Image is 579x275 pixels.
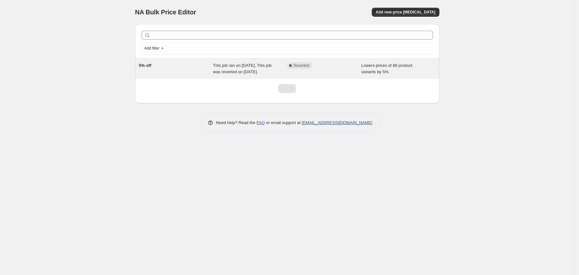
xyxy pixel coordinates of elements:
[144,46,159,51] span: Add filter
[361,63,412,74] span: Lowers prices of 88 product variants by 5%
[265,120,302,125] span: or email support at
[278,84,296,93] nav: Pagination
[302,120,372,125] a: [EMAIL_ADDRESS][DOMAIN_NAME]
[216,120,257,125] span: Need help? Read the
[257,120,265,125] a: FAQ
[213,63,272,74] span: This job ran on [DATE]. This job was reverted on [DATE].
[142,44,167,52] button: Add filter
[372,8,439,17] button: Add new price [MEDICAL_DATA]
[135,9,196,16] span: NA Bulk Price Editor
[139,63,151,68] span: 5% off
[294,63,309,68] span: Reverted
[376,10,435,15] span: Add new price [MEDICAL_DATA]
